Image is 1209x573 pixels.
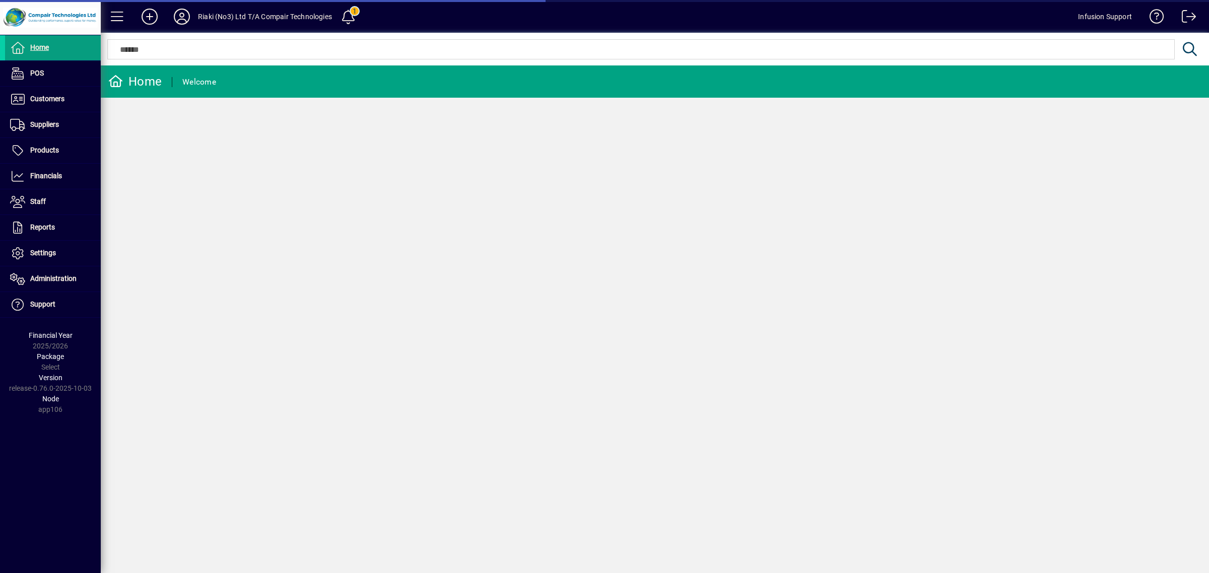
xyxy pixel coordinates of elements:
[29,331,73,339] span: Financial Year
[5,215,101,240] a: Reports
[5,112,101,137] a: Suppliers
[30,300,55,308] span: Support
[30,69,44,77] span: POS
[30,146,59,154] span: Products
[166,8,198,26] button: Profile
[30,95,64,103] span: Customers
[5,138,101,163] a: Products
[108,74,162,90] div: Home
[5,189,101,214] a: Staff
[30,274,77,282] span: Administration
[5,241,101,266] a: Settings
[182,74,216,90] div: Welcome
[39,374,62,382] span: Version
[5,292,101,317] a: Support
[1174,2,1196,35] a: Logout
[5,61,101,86] a: POS
[30,43,49,51] span: Home
[30,223,55,231] span: Reports
[1078,9,1132,25] div: Infusion Support
[5,164,101,189] a: Financials
[1142,2,1164,35] a: Knowledge Base
[5,266,101,292] a: Administration
[198,9,332,25] div: Riaki (No3) Ltd T/A Compair Technologies
[37,352,64,361] span: Package
[42,395,59,403] span: Node
[30,172,62,180] span: Financials
[30,120,59,128] span: Suppliers
[30,197,46,205] span: Staff
[30,249,56,257] span: Settings
[133,8,166,26] button: Add
[5,87,101,112] a: Customers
